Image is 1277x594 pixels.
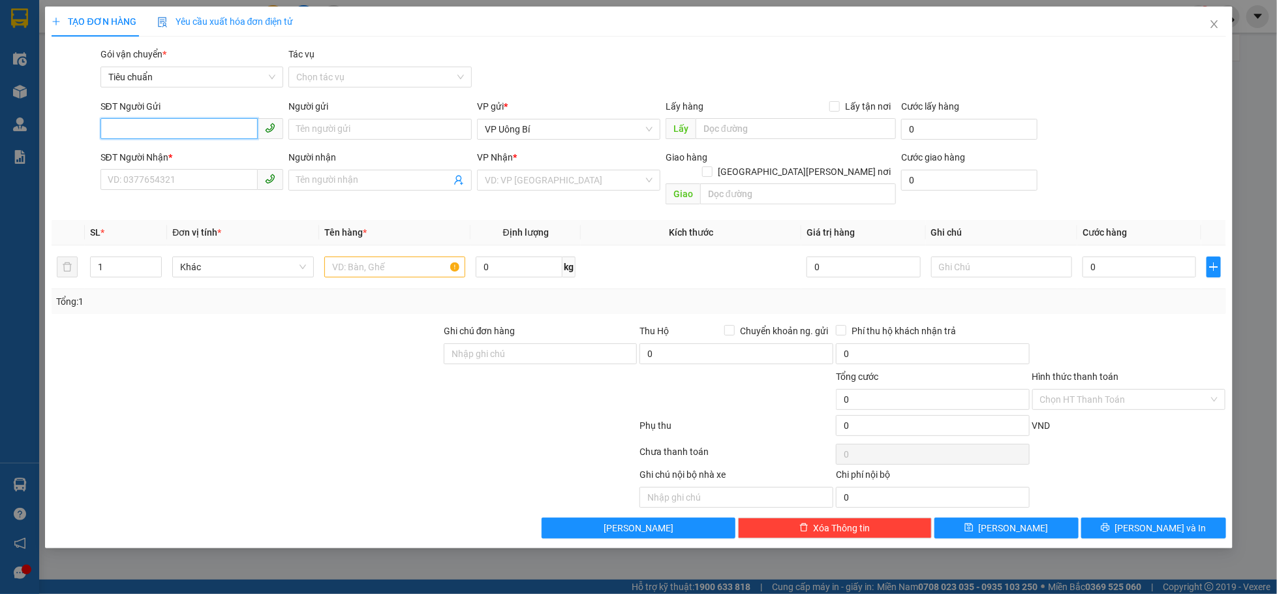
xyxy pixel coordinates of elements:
div: SĐT Người Nhận [100,150,284,164]
span: VP Nhận [477,152,513,163]
label: Tác vụ [288,49,315,59]
span: close [1209,19,1220,29]
span: Giao hàng [666,152,707,163]
div: Người gửi [288,99,472,114]
span: Kích thước [669,227,713,238]
label: Cước giao hàng [901,152,965,163]
span: Đơn vị tính [172,227,221,238]
button: printer[PERSON_NAME] và In [1081,518,1226,539]
span: [PERSON_NAME] [604,521,673,535]
span: Định lượng [503,227,549,238]
span: Yêu cầu xuất hóa đơn điện tử [157,16,294,27]
input: Dọc đường [700,183,896,204]
label: Cước lấy hàng [901,101,959,112]
span: phone [265,123,275,133]
button: plus [1207,257,1220,277]
button: deleteXóa Thông tin [738,518,932,539]
span: VND [1032,420,1051,431]
span: Tổng cước [836,371,878,382]
div: VP gửi [477,99,660,114]
span: Xóa Thông tin [814,521,870,535]
input: Dọc đường [696,118,896,139]
span: Cước hàng [1083,227,1127,238]
span: delete [799,523,808,533]
input: Cước giao hàng [901,170,1038,191]
span: kg [562,257,576,277]
div: Ghi chú nội bộ nhà xe [639,467,833,487]
input: Cước lấy hàng [901,119,1038,140]
span: Lấy hàng [666,101,703,112]
span: plus [1207,262,1220,272]
span: user-add [454,175,464,185]
span: VP Uông Bí [485,119,653,139]
button: [PERSON_NAME] [542,518,735,539]
span: Chuyển khoản ng. gửi [735,324,833,338]
span: Lấy [666,118,696,139]
input: Ghi chú đơn hàng [444,343,638,364]
span: save [964,523,974,533]
div: Chi phí nội bộ [836,467,1030,487]
div: Tổng: 1 [57,294,493,309]
div: Người nhận [288,150,472,164]
span: plus [52,17,61,26]
span: SL [90,227,100,238]
input: Nhập ghi chú [639,487,833,508]
span: Khác [180,257,305,277]
label: Ghi chú đơn hàng [444,326,515,336]
div: Phụ thu [639,418,835,441]
span: Tên hàng [324,227,367,238]
div: SĐT Người Gửi [100,99,284,114]
input: VD: Bàn, Ghế [324,257,465,277]
button: delete [57,257,78,277]
span: Thu Hộ [639,326,669,336]
label: Hình thức thanh toán [1032,371,1119,382]
img: icon [157,17,168,27]
span: printer [1101,523,1110,533]
span: Giá trị hàng [807,227,855,238]
span: Tiêu chuẩn [108,67,276,87]
button: Close [1196,7,1233,43]
span: TẠO ĐƠN HÀNG [52,16,136,27]
input: 0 [807,257,920,277]
span: Phí thu hộ khách nhận trả [846,324,961,338]
span: Gói vận chuyển [100,49,166,59]
input: Ghi Chú [931,257,1072,277]
span: phone [265,174,275,184]
span: [PERSON_NAME] [979,521,1049,535]
th: Ghi chú [926,220,1077,245]
div: Chưa thanh toán [639,445,835,467]
span: [GEOGRAPHIC_DATA][PERSON_NAME] nơi [713,164,896,179]
span: [PERSON_NAME] và In [1115,521,1207,535]
span: Giao [666,183,700,204]
span: Lấy tận nơi [840,99,896,114]
button: save[PERSON_NAME] [934,518,1079,539]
